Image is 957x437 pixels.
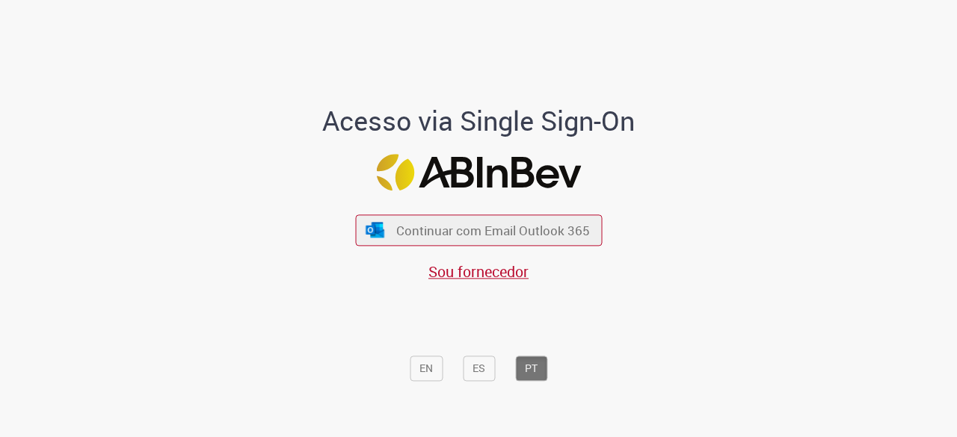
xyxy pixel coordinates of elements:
[365,222,386,238] img: ícone Azure/Microsoft 360
[355,215,602,246] button: ícone Azure/Microsoft 360 Continuar com Email Outlook 365
[376,154,581,190] img: Logo ABInBev
[410,356,443,382] button: EN
[428,261,529,282] a: Sou fornecedor
[463,356,495,382] button: ES
[396,222,590,239] span: Continuar com Email Outlook 365
[515,356,547,382] button: PT
[271,107,686,137] h1: Acesso via Single Sign-On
